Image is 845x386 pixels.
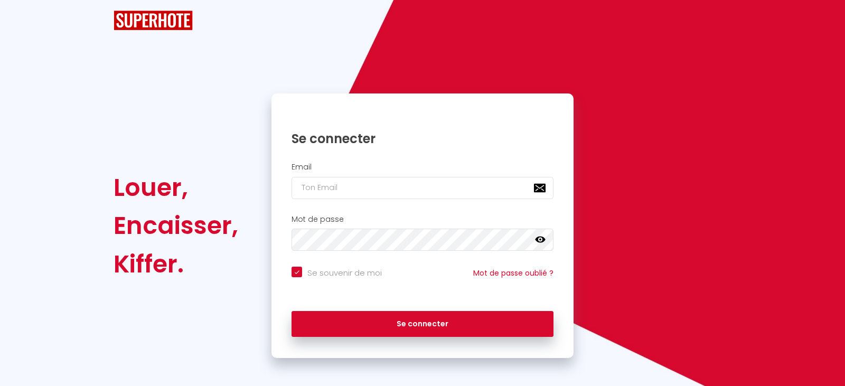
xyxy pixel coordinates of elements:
[114,168,238,206] div: Louer,
[292,130,553,147] h1: Se connecter
[114,11,193,30] img: SuperHote logo
[292,215,553,224] h2: Mot de passe
[114,206,238,244] div: Encaisser,
[473,268,553,278] a: Mot de passe oublié ?
[292,311,553,337] button: Se connecter
[114,245,238,283] div: Kiffer.
[292,177,553,199] input: Ton Email
[292,163,553,172] h2: Email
